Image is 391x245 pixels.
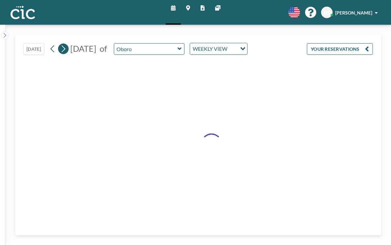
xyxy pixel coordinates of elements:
[190,43,247,54] div: Search for option
[70,44,96,53] span: [DATE]
[307,43,373,55] button: YOUR RESERVATIONS
[335,10,372,15] span: [PERSON_NAME]
[324,10,330,15] span: NS
[114,44,178,54] input: Oboro
[191,45,229,53] span: WEEKLY VIEW
[11,6,35,19] img: organization-logo
[229,45,236,53] input: Search for option
[100,44,107,54] span: of
[23,43,44,55] button: [DATE]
